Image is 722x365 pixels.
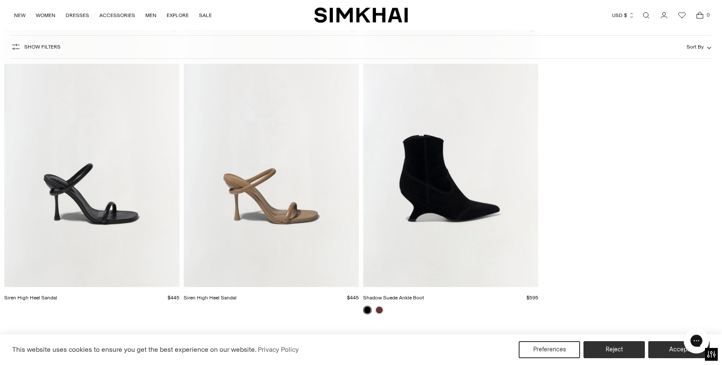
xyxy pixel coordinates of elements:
img: Siren High Heel Sandal [184,24,359,287]
span: $595 [526,295,538,301]
a: EXPLORE [167,6,189,25]
button: Sort By [687,42,711,52]
a: Open cart modal [691,7,708,24]
a: Privacy Policy (opens in a new tab) [257,343,300,356]
span: $445 [168,295,179,301]
a: SALE [199,6,212,25]
button: USD $ [612,6,635,25]
button: Show Filters [11,40,61,54]
a: WOMEN [36,6,55,25]
a: Go to the account page [656,7,673,24]
a: SIMKHAI [314,7,408,23]
span: This website uses cookies to ensure you get the best experience on our website. [12,345,257,354]
span: 0 [704,11,712,19]
a: Wishlist [673,7,690,24]
button: Reject [583,341,645,358]
a: Shadow Suede Ankle Boot [363,295,424,301]
span: $445 [347,295,359,301]
button: Preferences [519,341,580,358]
button: Accept [648,341,710,358]
a: Siren High Heel Sandal [184,295,237,301]
a: Siren High Heel Sandal [4,295,57,301]
iframe: Sign Up via Text for Offers [7,333,86,358]
iframe: Gorgias live chat messenger [679,325,713,356]
a: Open search modal [638,7,655,24]
a: ACCESSORIES [99,6,135,25]
a: DRESSES [66,6,89,25]
span: Show Filters [24,44,61,50]
a: NEW [14,6,26,25]
a: MEN [145,6,156,25]
img: Shadow Suede Ankle Boot [363,24,538,287]
img: Siren High Heel Sandal [4,24,179,287]
span: Sort By [687,44,704,50]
